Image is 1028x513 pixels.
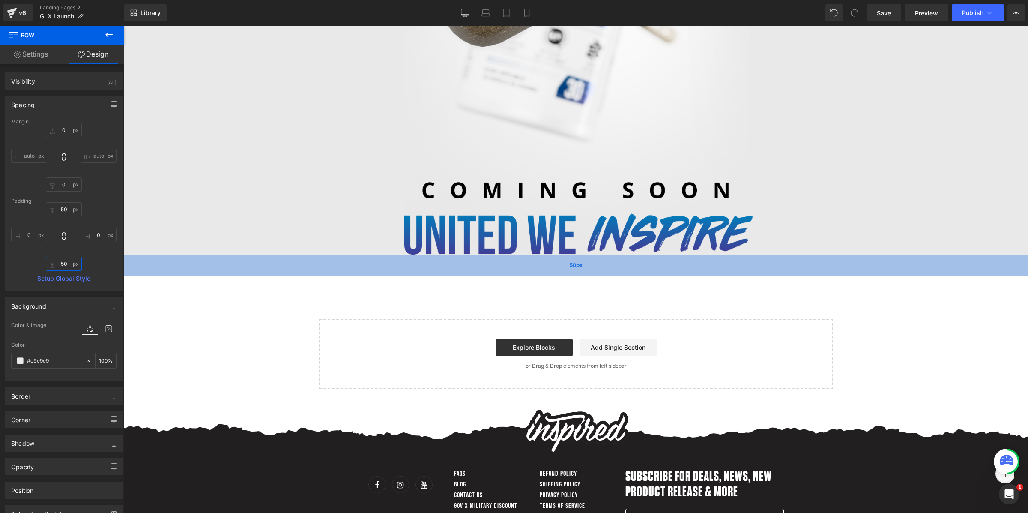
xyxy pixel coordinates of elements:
[1007,4,1025,21] button: More
[11,435,34,447] div: Shadow
[124,4,167,21] a: New Library
[11,228,47,242] input: 0
[17,7,28,18] div: v6
[517,4,537,21] a: Mobile
[952,4,1004,21] button: Publish
[330,455,342,463] a: Blog
[11,149,47,163] input: 0
[81,149,117,163] input: 0
[46,202,82,216] input: 0
[96,353,116,368] div: %
[502,444,660,474] h2: SUBSCRIBE FOR DEALS, NEWS, NEW PRODUCT RELEASE & MORE
[46,123,82,137] input: 0
[416,444,453,452] a: Refund Policy
[11,388,30,400] div: Border
[1016,484,1023,491] span: 1
[62,45,124,64] a: Design
[416,455,457,463] a: Shipping Policy
[846,4,863,21] button: Redo
[915,9,938,18] span: Preview
[81,228,117,242] input: 0
[11,96,35,108] div: Spacing
[46,257,82,271] input: 0
[11,459,34,471] div: Opacity
[209,337,696,343] p: or Drag & Drop elements from left sidebar
[46,177,82,192] input: 0
[416,476,461,484] a: Terms of Service
[3,4,33,21] a: v6
[40,4,124,11] a: Landing Pages
[825,4,843,21] button: Undo
[11,119,117,125] div: Margin
[962,9,983,16] span: Publish
[999,484,1019,504] iframe: Intercom live chat
[455,4,475,21] a: Desktop
[330,476,394,484] a: GOV X Military Discount
[905,4,948,21] a: Preview
[9,26,94,45] span: Row
[11,322,46,328] span: Color & Image
[877,9,891,18] span: Save
[11,275,117,282] a: Setup Global Style
[11,482,33,494] div: Position
[11,298,46,310] div: Background
[330,465,359,474] a: Contact Us
[446,235,459,243] span: 50px
[107,73,117,87] div: (All)
[330,444,342,452] a: FAQs
[475,4,496,21] a: Laptop
[372,313,449,330] a: Explore Blocks
[140,9,161,17] span: Library
[27,356,82,366] input: Color
[11,73,35,85] div: Visibility
[11,198,117,204] div: Padding
[40,13,74,20] span: GLX Launch
[11,342,117,348] div: Color
[456,313,533,330] a: Add Single Section
[11,411,30,423] div: Corner
[502,483,660,504] input: Enter Email Address
[416,465,454,474] a: Privacy Policy
[496,4,517,21] a: Tablet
